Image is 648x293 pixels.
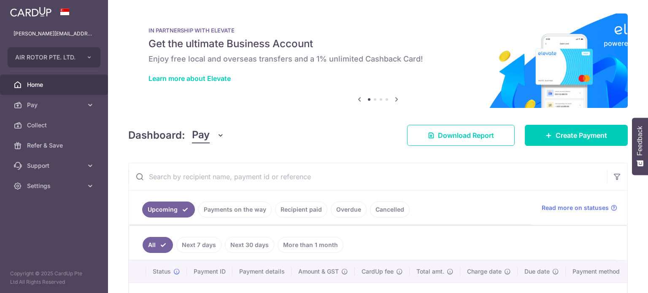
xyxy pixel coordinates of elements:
a: Payments on the way [198,202,272,218]
span: Pay [27,101,83,109]
a: Recipient paid [275,202,327,218]
img: Renovation banner [128,13,628,108]
th: Payment method [566,261,630,282]
span: CardUp fee [362,267,394,276]
span: Charge date [467,267,502,276]
p: [PERSON_NAME][EMAIL_ADDRESS][PERSON_NAME][DOMAIN_NAME] [13,30,94,38]
a: Create Payment [525,125,628,146]
span: Amount & GST [298,267,339,276]
input: Search by recipient name, payment id or reference [129,163,607,190]
a: All [143,237,173,253]
th: Payment details [232,261,292,282]
span: Status [153,267,171,276]
a: Download Report [407,125,515,146]
h6: Enjoy free local and overseas transfers and a 1% unlimited Cashback Card! [148,54,607,64]
a: Next 7 days [176,237,221,253]
span: Download Report [438,130,494,140]
span: Refer & Save [27,141,83,150]
a: Overdue [331,202,367,218]
span: Pay [192,127,210,143]
span: Read more on statuses [542,204,609,212]
button: Feedback - Show survey [632,118,648,175]
iframe: Opens a widget where you can find more information [594,268,640,289]
button: Pay [192,127,224,143]
a: Read more on statuses [542,204,617,212]
p: IN PARTNERSHIP WITH ELEVATE [148,27,607,34]
span: AIR ROTOR PTE. LTD. [15,53,78,62]
span: Settings [27,182,83,190]
span: Feedback [636,126,644,156]
button: AIR ROTOR PTE. LTD. [8,47,100,67]
span: Collect [27,121,83,129]
img: CardUp [10,7,51,17]
span: Home [27,81,83,89]
span: Total amt. [416,267,444,276]
th: Payment ID [187,261,232,282]
a: Next 30 days [225,237,274,253]
span: Support [27,161,83,170]
h5: Get the ultimate Business Account [148,37,607,51]
span: Create Payment [556,130,607,140]
a: Learn more about Elevate [148,74,231,83]
h4: Dashboard: [128,128,185,143]
a: Upcoming [142,202,195,218]
span: Due date [524,267,550,276]
a: More than 1 month [278,237,343,253]
a: Cancelled [370,202,410,218]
